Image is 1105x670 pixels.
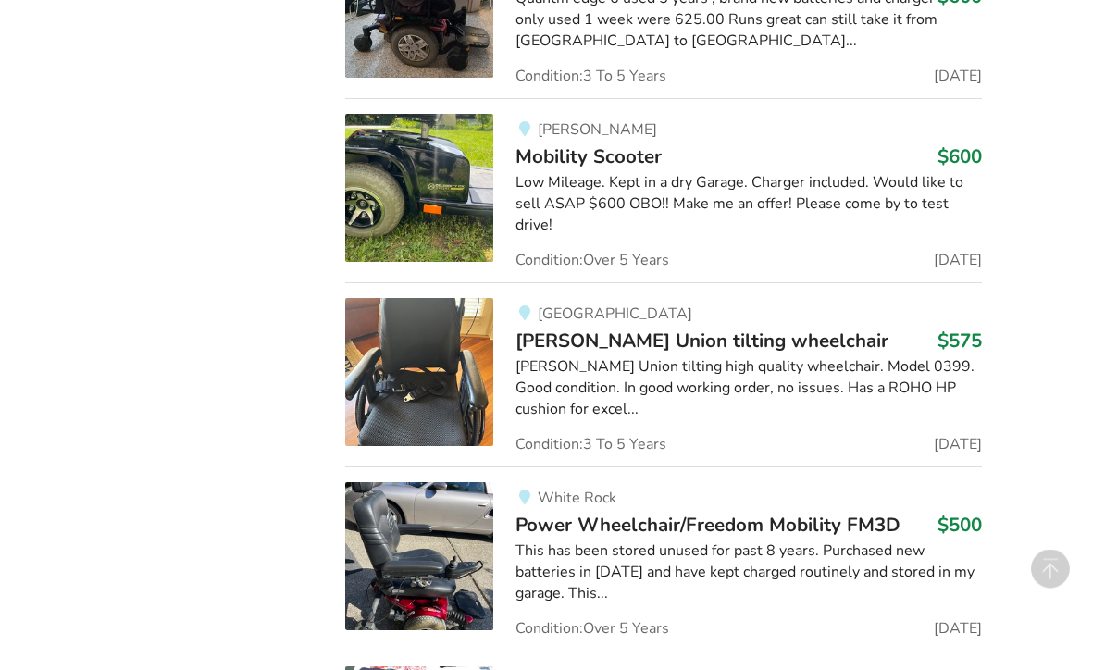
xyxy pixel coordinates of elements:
span: [GEOGRAPHIC_DATA] [538,304,692,325]
span: Condition: Over 5 Years [515,622,669,637]
span: [DATE] [934,622,982,637]
span: Condition: 3 To 5 Years [515,438,666,453]
a: mobility-mobility scooter [PERSON_NAME]Mobility Scooter$600Low Mileage. Kept in a dry Garage. Cha... [345,99,981,283]
span: Mobility Scooter [515,144,662,170]
a: mobility-jay union tilting wheelchair[GEOGRAPHIC_DATA][PERSON_NAME] Union tilting wheelchair$575[... [345,283,981,467]
img: mobility-mobility scooter [345,115,493,263]
span: [PERSON_NAME] Union tilting wheelchair [515,329,888,354]
div: Low Mileage. Kept in a dry Garage. Charger included. Would like to sell ASAP $600 OBO!! Make me a... [515,173,981,237]
div: This has been stored unused for past 8 years. Purchased new batteries in [DATE] and have kept cha... [515,541,981,605]
h3: $500 [937,514,982,538]
span: [DATE] [934,69,982,84]
span: [DATE] [934,438,982,453]
span: [DATE] [934,254,982,268]
a: mobility-power wheelchair/freedom mobility fm3dWhite RockPower Wheelchair/Freedom Mobility FM3D$5... [345,467,981,651]
span: Power Wheelchair/Freedom Mobility FM3D [515,513,900,539]
h3: $575 [937,329,982,354]
div: [PERSON_NAME] Union tilting high quality wheelchair. Model 0399. Good condition. In good working ... [515,357,981,421]
span: [PERSON_NAME] [538,120,657,141]
span: Condition: 3 To 5 Years [515,69,666,84]
span: White Rock [538,489,616,509]
img: mobility-jay union tilting wheelchair [345,299,493,447]
img: mobility-power wheelchair/freedom mobility fm3d [345,483,493,631]
span: Condition: Over 5 Years [515,254,669,268]
h3: $600 [937,145,982,169]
